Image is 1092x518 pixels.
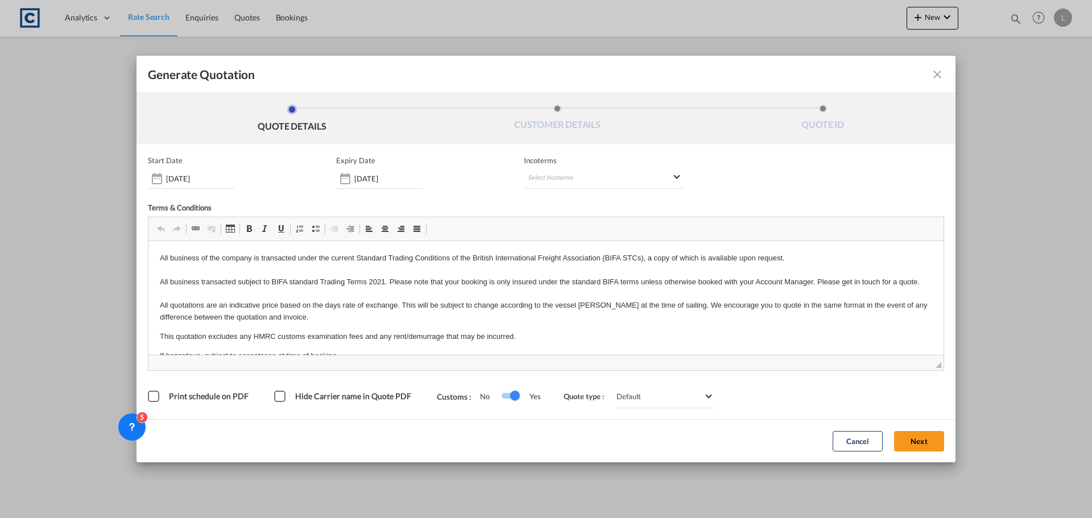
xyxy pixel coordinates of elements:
span: No [480,392,501,401]
md-switch: Switch 1 [501,388,518,405]
a: Bold (Ctrl+B) [241,221,257,236]
span: Customs : [437,392,480,401]
a: Link (Ctrl+K) [188,221,204,236]
md-checkbox: Print schedule on PDF [148,391,251,402]
span: Quote type : [564,392,613,401]
a: Table [222,221,238,236]
span: Yes [518,392,541,401]
p: Expiry Date [336,156,375,165]
a: Align Left [361,221,377,236]
span: Drag to resize [936,362,941,368]
button: Cancel [833,431,883,451]
a: Underline (Ctrl+U) [273,221,289,236]
p: All business of the company is transacted under the current Standard Trading Conditions of the Br... [11,11,784,82]
p: Start Date [148,156,183,165]
a: Italic (Ctrl+I) [257,221,273,236]
md-select: Select Incoterms [524,168,683,189]
span: Incoterms [524,156,683,165]
a: Undo (Ctrl+Z) [153,221,169,236]
input: Expiry date [354,174,423,183]
li: QUOTE DETAILS [159,105,425,135]
a: Redo (Ctrl+Y) [169,221,185,236]
body: Rich Text Editor, editor2 [11,11,784,121]
span: Generate Quotation [148,67,255,82]
button: Next [894,431,944,451]
p: This quotation excludes any HMRC customs examination fees and any rent/demurrage that may be incu... [11,90,784,102]
a: Increase Indent [342,221,358,236]
div: Terms & Conditions [148,203,546,217]
span: Print schedule on PDF [169,391,249,401]
md-checkbox: Hide Carrier name in Quote PDF [274,391,414,402]
a: Justify [409,221,425,236]
div: Default [617,392,641,401]
span: Hide Carrier name in Quote PDF [295,391,411,401]
a: Decrease Indent [326,221,342,236]
a: Unlink [204,221,220,236]
li: QUOTE ID [690,105,955,135]
md-icon: icon-close fg-AAA8AD cursor m-0 [930,68,944,81]
iframe: Rich Text Editor, editor2 [148,241,944,355]
a: Insert/Remove Bulleted List [308,221,324,236]
md-dialog: Generate QuotationQUOTE ... [136,56,955,462]
li: CUSTOMER DETAILS [425,105,690,135]
a: Align Right [393,221,409,236]
a: Centre [377,221,393,236]
input: Start date [166,174,234,183]
a: Insert/Remove Numbered List [292,221,308,236]
p: If hazardous, subject to acceptance at time of booking. [11,109,784,121]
